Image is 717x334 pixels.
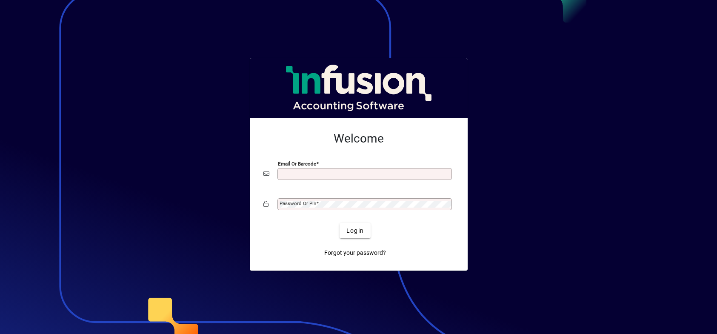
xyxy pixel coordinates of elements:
[346,226,364,235] span: Login
[324,248,386,257] span: Forgot your password?
[278,161,316,167] mat-label: Email or Barcode
[321,245,389,260] a: Forgot your password?
[340,223,371,238] button: Login
[263,131,454,146] h2: Welcome
[280,200,316,206] mat-label: Password or Pin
